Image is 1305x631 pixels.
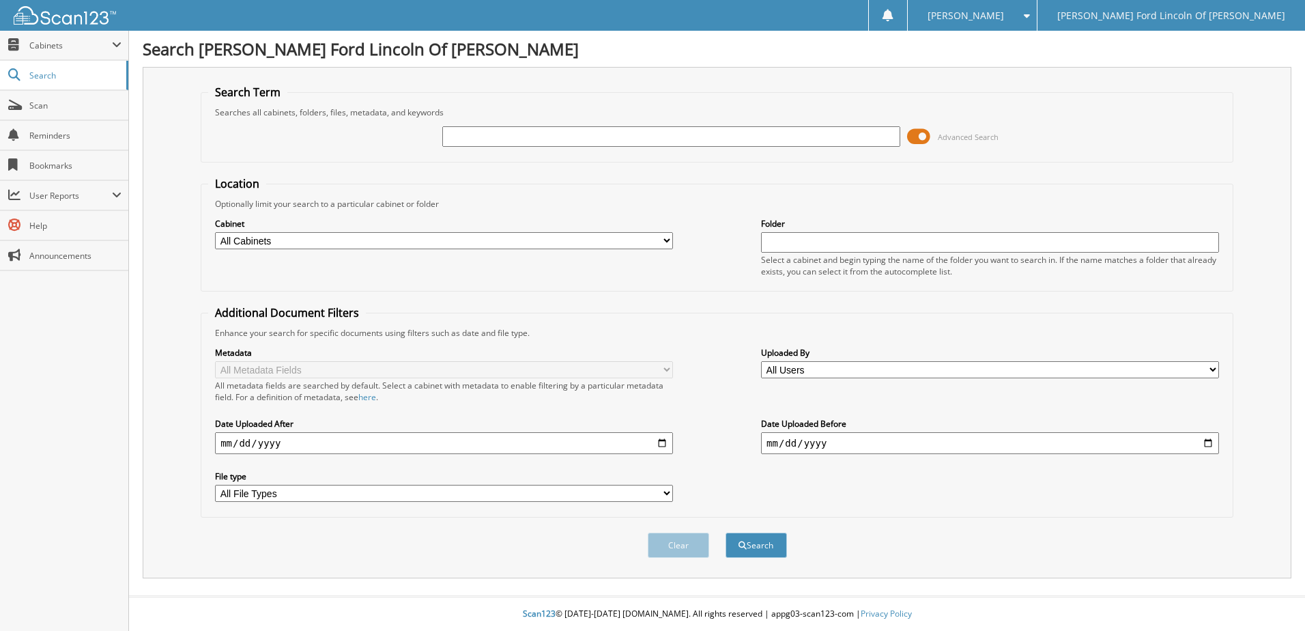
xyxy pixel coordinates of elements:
[29,100,121,111] span: Scan
[1057,12,1285,20] span: [PERSON_NAME] Ford Lincoln Of [PERSON_NAME]
[208,327,1226,339] div: Enhance your search for specific documents using filters such as date and file type.
[29,190,112,201] span: User Reports
[761,432,1219,454] input: end
[29,220,121,232] span: Help
[215,418,673,430] label: Date Uploaded After
[208,198,1226,210] div: Optionally limit your search to a particular cabinet or folder
[761,254,1219,277] div: Select a cabinet and begin typing the name of the folder you want to search in. If the name match...
[761,418,1219,430] label: Date Uploaded Before
[761,218,1219,229] label: Folder
[208,305,366,320] legend: Additional Document Filters
[29,130,121,141] span: Reminders
[215,218,673,229] label: Cabinet
[29,160,121,171] span: Bookmarks
[215,380,673,403] div: All metadata fields are searched by default. Select a cabinet with metadata to enable filtering b...
[648,533,709,558] button: Clear
[208,176,266,191] legend: Location
[215,432,673,454] input: start
[861,608,912,619] a: Privacy Policy
[208,107,1226,118] div: Searches all cabinets, folders, files, metadata, and keywords
[29,70,119,81] span: Search
[523,608,556,619] span: Scan123
[938,132,999,142] span: Advanced Search
[208,85,287,100] legend: Search Term
[129,598,1305,631] div: © [DATE]-[DATE] [DOMAIN_NAME]. All rights reserved | appg03-scan123-com |
[726,533,787,558] button: Search
[215,471,673,482] label: File type
[761,347,1219,359] label: Uploaded By
[143,38,1291,60] h1: Search [PERSON_NAME] Ford Lincoln Of [PERSON_NAME]
[215,347,673,359] label: Metadata
[358,391,376,403] a: here
[928,12,1004,20] span: [PERSON_NAME]
[29,40,112,51] span: Cabinets
[29,250,121,262] span: Announcements
[14,6,116,25] img: scan123-logo-white.svg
